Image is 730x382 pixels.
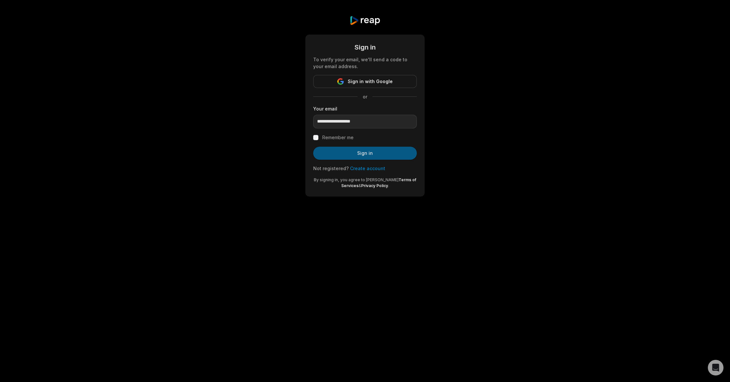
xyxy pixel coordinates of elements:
[313,42,417,52] div: Sign in
[313,75,417,88] button: Sign in with Google
[358,93,372,100] span: or
[313,147,417,160] button: Sign in
[313,166,349,171] span: Not registered?
[388,183,389,188] span: .
[350,166,385,171] a: Create account
[341,177,416,188] a: Terms of Services
[349,16,380,25] img: reap
[313,56,417,70] div: To verify your email, we'll send a code to your email address.
[314,177,399,182] span: By signing in, you agree to [PERSON_NAME]
[358,183,361,188] span: &
[348,78,393,85] span: Sign in with Google
[313,105,417,112] label: Your email
[322,134,354,141] label: Remember me
[361,183,388,188] a: Privacy Policy
[708,360,723,375] div: Open Intercom Messenger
